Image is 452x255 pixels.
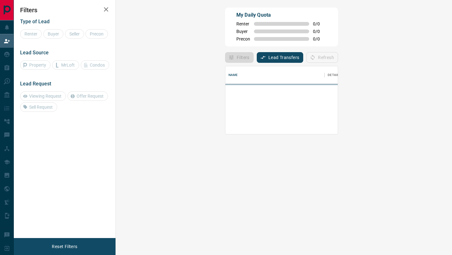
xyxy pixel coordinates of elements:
[20,81,51,87] span: Lead Request
[20,50,49,56] span: Lead Source
[236,21,250,26] span: Renter
[48,241,81,252] button: Reset Filters
[225,66,325,84] div: Name
[257,52,304,63] button: Lead Transfers
[229,66,238,84] div: Name
[313,29,327,34] span: 0 / 0
[236,11,327,19] p: My Daily Quota
[313,36,327,41] span: 0 / 0
[20,6,109,14] h2: Filters
[313,21,327,26] span: 0 / 0
[20,19,50,24] span: Type of Lead
[236,29,250,34] span: Buyer
[328,66,341,84] div: Details
[236,36,250,41] span: Precon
